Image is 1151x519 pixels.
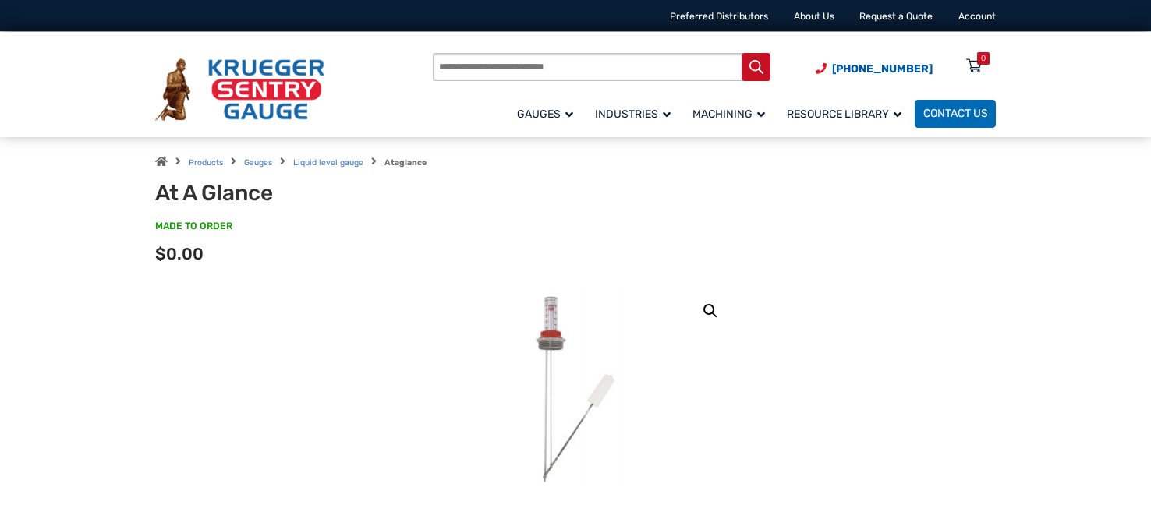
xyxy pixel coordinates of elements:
[508,97,586,129] a: Gauges
[794,11,834,22] a: About Us
[384,157,427,168] strong: Ataglance
[915,100,996,128] a: Contact Us
[958,11,996,22] a: Account
[189,157,223,168] a: Products
[155,220,232,234] span: MADE TO ORDER
[696,297,724,325] a: View full-screen image gallery
[155,58,324,121] img: Krueger Sentry Gauge
[923,108,988,121] span: Contact Us
[244,157,272,168] a: Gauges
[787,108,901,121] span: Resource Library
[981,52,986,65] div: 0
[517,108,573,121] span: Gauges
[684,97,778,129] a: Machining
[155,180,491,207] h1: At A Glance
[670,11,768,22] a: Preferred Distributors
[859,11,933,22] a: Request a Quote
[586,97,684,129] a: Industries
[832,62,933,76] span: [PHONE_NUMBER]
[293,157,363,168] a: Liquid level gauge
[155,244,204,263] span: $0.00
[595,108,671,121] span: Industries
[778,97,915,129] a: Resource Library
[692,108,765,121] span: Machining
[816,61,933,77] a: Phone Number (920) 434-8860
[494,286,657,491] img: At A Glance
